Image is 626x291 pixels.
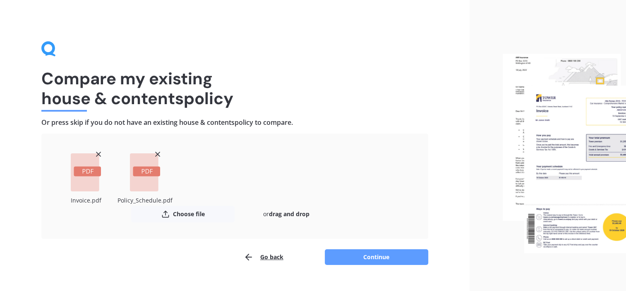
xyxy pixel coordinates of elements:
[503,54,626,253] img: files.webp
[244,249,283,265] button: Go back
[235,206,338,222] div: or
[325,249,428,265] button: Continue
[269,210,309,218] b: drag and drop
[131,206,235,222] button: Choose file
[41,69,428,108] h1: Compare my existing house & contents policy
[41,118,428,127] h4: Or press skip if you do not have an existing house & contents policy to compare.
[117,195,173,206] div: Policy_Schedule.pdf
[58,195,114,206] div: Invoice.pdf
